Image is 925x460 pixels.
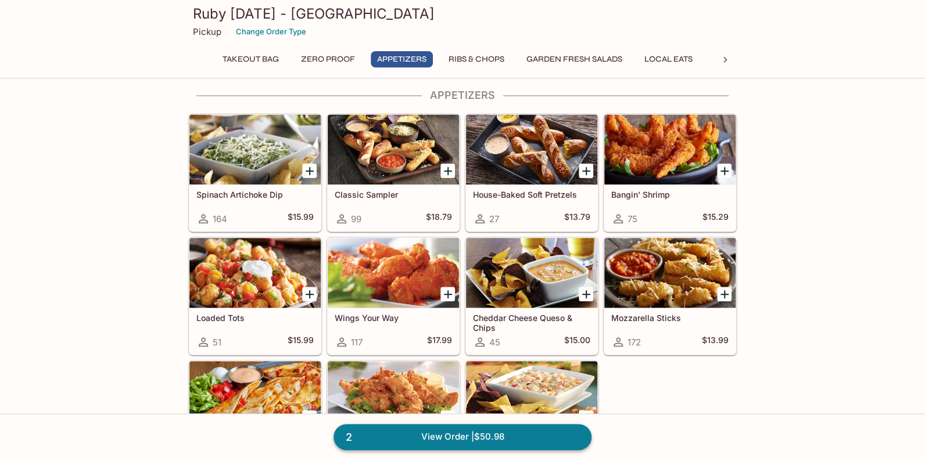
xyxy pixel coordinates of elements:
[564,335,590,349] h5: $15.00
[465,114,598,231] a: House-Baked Soft Pretzels27$13.79
[465,237,598,355] a: Cheddar Cheese Queso & Chips45$15.00
[489,213,499,224] span: 27
[288,335,314,349] h5: $15.99
[579,287,593,301] button: Add Cheddar Cheese Queso & Chips
[334,424,591,450] a: 2View Order |$50.98
[302,287,317,301] button: Add Loaded Tots
[440,287,455,301] button: Add Wings Your Way
[717,163,732,178] button: Add Bangin' Shrimp
[604,114,736,231] a: Bangin' Shrimp75$15.29
[189,237,321,355] a: Loaded Tots51$15.99
[628,337,641,348] span: 172
[328,115,459,184] div: Classic Sampler
[351,337,363,348] span: 117
[702,212,729,226] h5: $15.29
[440,410,455,425] button: Add Chicken Strips
[231,23,311,41] button: Change Order Type
[579,410,593,425] button: Add Shrimp Fondue
[288,212,314,226] h5: $15.99
[196,313,314,323] h5: Loaded Tots
[579,163,593,178] button: Add House-Baked Soft Pretzels
[327,237,460,355] a: Wings Your Way117$17.99
[193,5,732,23] h3: Ruby [DATE] - [GEOGRAPHIC_DATA]
[708,51,761,67] button: Chicken
[604,115,736,184] div: Bangin' Shrimp
[295,51,361,67] button: Zero Proof
[427,335,452,349] h5: $17.99
[473,313,590,332] h5: Cheddar Cheese Queso & Chips
[196,190,314,199] h5: Spinach Artichoke Dip
[328,361,459,431] div: Chicken Strips
[628,213,637,224] span: 75
[638,51,699,67] button: Local Eats
[702,335,729,349] h5: $13.99
[302,410,317,425] button: Add Chicken Quesadilla
[611,313,729,323] h5: Mozzarella Sticks
[351,213,361,224] span: 99
[189,114,321,231] a: Spinach Artichoke Dip164$15.99
[216,51,285,67] button: Takeout Bag
[717,287,732,301] button: Add Mozzarella Sticks
[213,337,221,348] span: 51
[339,429,359,445] span: 2
[520,51,629,67] button: Garden Fresh Salads
[466,115,597,184] div: House-Baked Soft Pretzels
[189,361,321,431] div: Chicken Quesadilla
[335,313,452,323] h5: Wings Your Way
[604,238,736,308] div: Mozzarella Sticks
[442,51,511,67] button: Ribs & Chops
[302,163,317,178] button: Add Spinach Artichoke Dip
[189,115,321,184] div: Spinach Artichoke Dip
[440,163,455,178] button: Add Classic Sampler
[213,213,227,224] span: 164
[371,51,433,67] button: Appetizers
[193,26,221,37] p: Pickup
[473,190,590,199] h5: House-Baked Soft Pretzels
[489,337,500,348] span: 45
[188,89,737,102] h4: Appetizers
[335,190,452,199] h5: Classic Sampler
[564,212,590,226] h5: $13.79
[426,212,452,226] h5: $18.79
[611,190,729,199] h5: Bangin' Shrimp
[604,237,736,355] a: Mozzarella Sticks172$13.99
[327,114,460,231] a: Classic Sampler99$18.79
[189,238,321,308] div: Loaded Tots
[466,238,597,308] div: Cheddar Cheese Queso & Chips
[328,238,459,308] div: Wings Your Way
[466,361,597,431] div: Shrimp Fondue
